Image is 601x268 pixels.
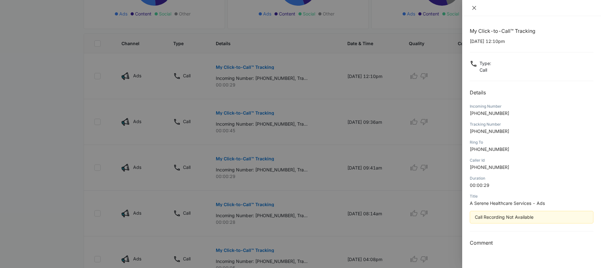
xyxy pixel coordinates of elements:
p: Call [480,67,491,73]
p: [DATE] 12:10pm [470,38,593,45]
div: Tracking Number [470,122,593,127]
h3: Comment [470,239,593,247]
h1: My Click-to-Call™ Tracking [470,27,593,35]
img: logo_orange.svg [10,10,15,15]
img: tab_keywords_by_traffic_grey.svg [63,37,68,42]
div: Domain: [DOMAIN_NAME] [16,16,69,21]
img: tab_domain_overview_orange.svg [17,37,22,42]
span: [PHONE_NUMBER] [470,110,509,116]
span: [PHONE_NUMBER] [470,146,509,152]
span: 00:00:29 [470,182,489,188]
span: A Serene Healthcare Services - Ads [470,200,545,206]
p: Type : [480,60,491,67]
h2: Details [470,89,593,96]
span: [PHONE_NUMBER] [470,164,509,170]
div: Call Recording Not Available [475,214,588,221]
div: Ring To [470,140,593,145]
div: Incoming Number [470,104,593,109]
div: Domain Overview [24,37,56,41]
button: Close [470,5,479,11]
div: Duration [470,176,593,181]
div: v 4.0.25 [18,10,31,15]
img: website_grey.svg [10,16,15,21]
span: [PHONE_NUMBER] [470,128,509,134]
div: Caller Id [470,158,593,163]
span: close [472,5,477,10]
div: Title [470,194,593,199]
div: Keywords by Traffic [70,37,106,41]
